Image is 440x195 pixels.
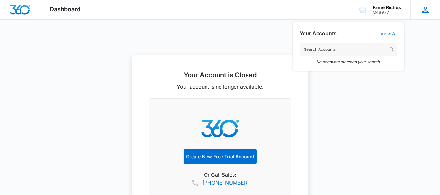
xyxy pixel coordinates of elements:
[149,83,291,91] p: Your account is no longer available.
[300,30,337,36] h2: Your Accounts
[373,5,401,10] div: account name
[380,31,397,36] a: View All
[149,71,291,79] h2: Your Account is Closed
[373,10,401,15] div: account id
[183,149,257,164] a: Create New Free Trial Account
[50,6,80,13] span: Dashboard
[202,179,249,187] a: [PHONE_NUMBER]
[300,43,397,56] input: Search Accounts
[300,59,397,64] em: No accounts matched your search.
[157,171,283,179] p: Or Call Sales:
